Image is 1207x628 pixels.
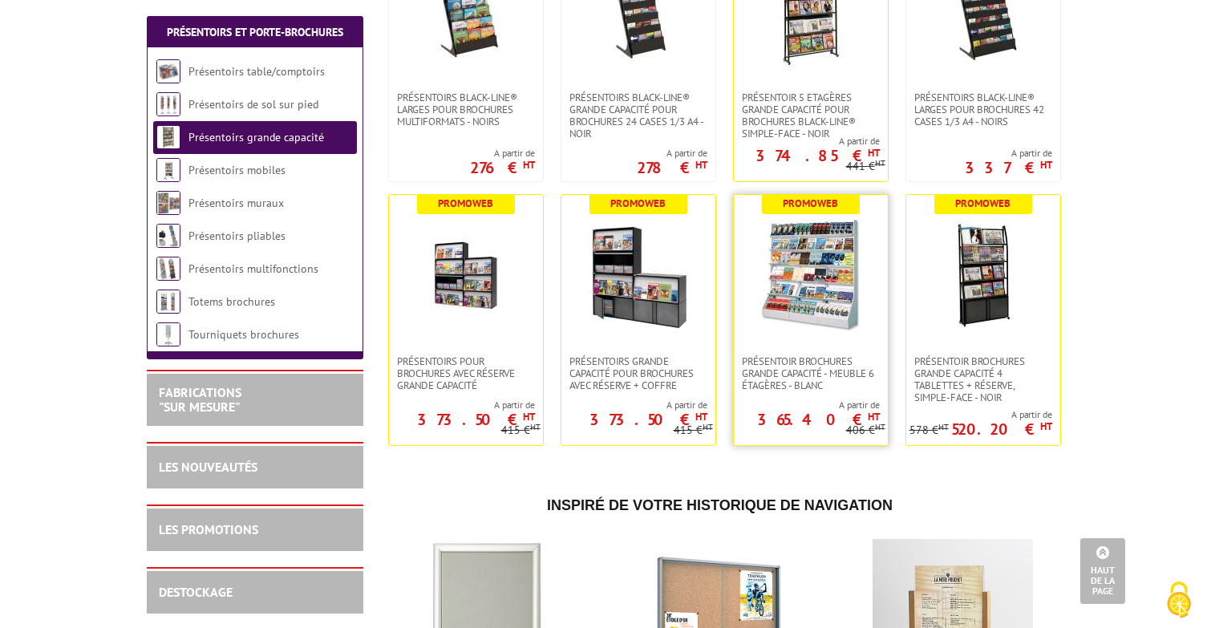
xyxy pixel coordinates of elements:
[1040,419,1052,433] sup: HT
[470,163,535,172] p: 276 €
[188,64,325,79] a: Présentoirs table/comptoirs
[927,219,1039,331] img: Présentoir brochures Grande capacité 4 tablettes + réserve, simple-face - Noir
[755,219,867,331] img: Présentoir Brochures grande capacité - Meuble 6 étagères - Blanc
[188,327,299,342] a: Tourniquets brochures
[734,355,888,391] a: Présentoir Brochures grande capacité - Meuble 6 étagères - Blanc
[965,147,1052,160] span: A partir de
[569,91,707,140] span: Présentoirs Black-Line® grande capacité pour brochures 24 cases 1/3 A4 - noir
[523,158,535,172] sup: HT
[909,408,1052,421] span: A partir de
[156,257,180,281] img: Présentoirs multifonctions
[734,91,888,140] a: Présentoir 5 Etagères grande capacité pour brochures Black-Line® simple-face - Noir
[188,294,275,309] a: Totems brochures
[875,157,885,168] sup: HT
[188,196,284,210] a: Présentoirs muraux
[156,290,180,314] img: Totems brochures
[610,197,666,210] b: Promoweb
[389,91,543,128] a: Présentoirs Black-Line® larges pour brochures multiformats - Noirs
[188,97,318,111] a: Présentoirs de sol sur pied
[582,219,695,331] img: Présentoirs grande capacité pour brochures avec réserve + coffre
[637,163,707,172] p: 278 €
[561,91,715,140] a: Présentoirs Black-Line® grande capacité pour brochures 24 cases 1/3 A4 - noir
[695,158,707,172] sup: HT
[868,146,880,160] sup: HT
[530,421,541,432] sup: HT
[783,197,838,210] b: Promoweb
[156,125,180,149] img: Présentoirs grande capacité
[742,91,880,140] span: Présentoir 5 Etagères grande capacité pour brochures Black-Line® simple-face - Noir
[159,584,233,600] a: DESTOCKAGE
[755,151,880,160] p: 374.85 €
[589,415,707,424] p: 373.50 €
[159,521,258,537] a: LES PROMOTIONS
[167,25,343,39] a: Présentoirs et Porte-brochures
[188,130,324,144] a: Présentoirs grande capacité
[955,197,1011,210] b: Promoweb
[1080,538,1125,604] a: Haut de la page
[1159,580,1199,620] img: Cookies (fenêtre modale)
[734,135,880,148] span: A partir de
[523,410,535,423] sup: HT
[569,355,707,391] span: Présentoirs grande capacité pour brochures avec réserve + coffre
[561,355,715,391] a: Présentoirs grande capacité pour brochures avec réserve + coffre
[397,355,535,391] span: Présentoirs pour Brochures avec réserve Grande capacité
[159,384,241,415] a: FABRICATIONS"Sur Mesure"
[156,191,180,215] img: Présentoirs muraux
[906,355,1060,403] a: Présentoir brochures Grande capacité 4 tablettes + réserve, simple-face - Noir
[868,410,880,423] sup: HT
[965,163,1052,172] p: 337 €
[734,399,880,411] span: A partir de
[695,410,707,423] sup: HT
[417,415,535,424] p: 373.50 €
[846,160,885,172] p: 441 €
[547,497,893,513] span: Inspiré de votre historique de navigation
[909,424,949,436] p: 578 €
[156,224,180,248] img: Présentoirs pliables
[389,355,543,391] a: Présentoirs pour Brochures avec réserve Grande capacité
[501,424,541,436] p: 415 €
[703,421,713,432] sup: HT
[1151,573,1207,628] button: Cookies (fenêtre modale)
[875,421,885,432] sup: HT
[914,91,1052,128] span: Présentoirs Black-Line® larges pour brochures 42 cases 1/3 A4 - Noirs
[1040,158,1052,172] sup: HT
[188,163,286,177] a: Présentoirs mobiles
[156,92,180,116] img: Présentoirs de sol sur pied
[846,424,885,436] p: 406 €
[188,229,286,243] a: Présentoirs pliables
[156,322,180,346] img: Tourniquets brochures
[914,355,1052,403] span: Présentoir brochures Grande capacité 4 tablettes + réserve, simple-face - Noir
[188,261,318,276] a: Présentoirs multifonctions
[397,91,535,128] span: Présentoirs Black-Line® larges pour brochures multiformats - Noirs
[951,424,1052,434] p: 520.20 €
[938,421,949,432] sup: HT
[906,91,1060,128] a: Présentoirs Black-Line® larges pour brochures 42 cases 1/3 A4 - Noirs
[637,147,707,160] span: A partir de
[156,158,180,182] img: Présentoirs mobiles
[561,399,707,411] span: A partir de
[410,219,522,331] img: Présentoirs pour Brochures avec réserve Grande capacité
[674,424,713,436] p: 415 €
[159,459,257,475] a: LES NOUVEAUTÉS
[156,59,180,83] img: Présentoirs table/comptoirs
[470,147,535,160] span: A partir de
[742,355,880,391] span: Présentoir Brochures grande capacité - Meuble 6 étagères - Blanc
[757,415,880,424] p: 365.40 €
[438,197,493,210] b: Promoweb
[389,399,535,411] span: A partir de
